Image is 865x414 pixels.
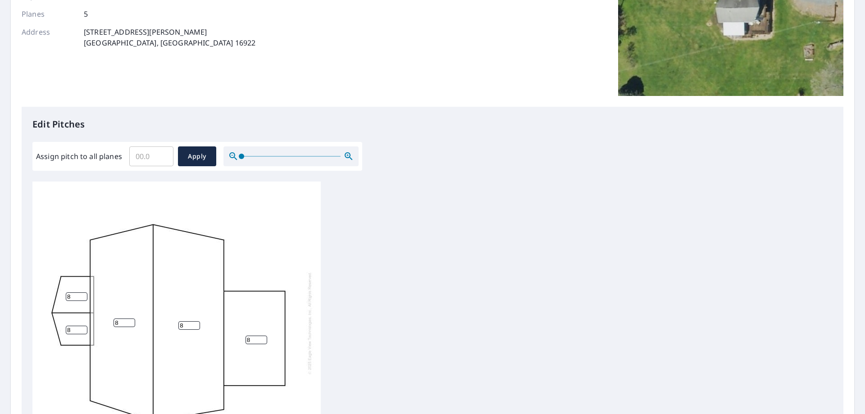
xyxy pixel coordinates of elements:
[185,151,209,162] span: Apply
[32,118,833,131] p: Edit Pitches
[22,9,76,19] p: Planes
[129,144,173,169] input: 00.0
[22,27,76,48] p: Address
[36,151,122,162] label: Assign pitch to all planes
[178,146,216,166] button: Apply
[84,27,255,48] p: [STREET_ADDRESS][PERSON_NAME] [GEOGRAPHIC_DATA], [GEOGRAPHIC_DATA] 16922
[84,9,88,19] p: 5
